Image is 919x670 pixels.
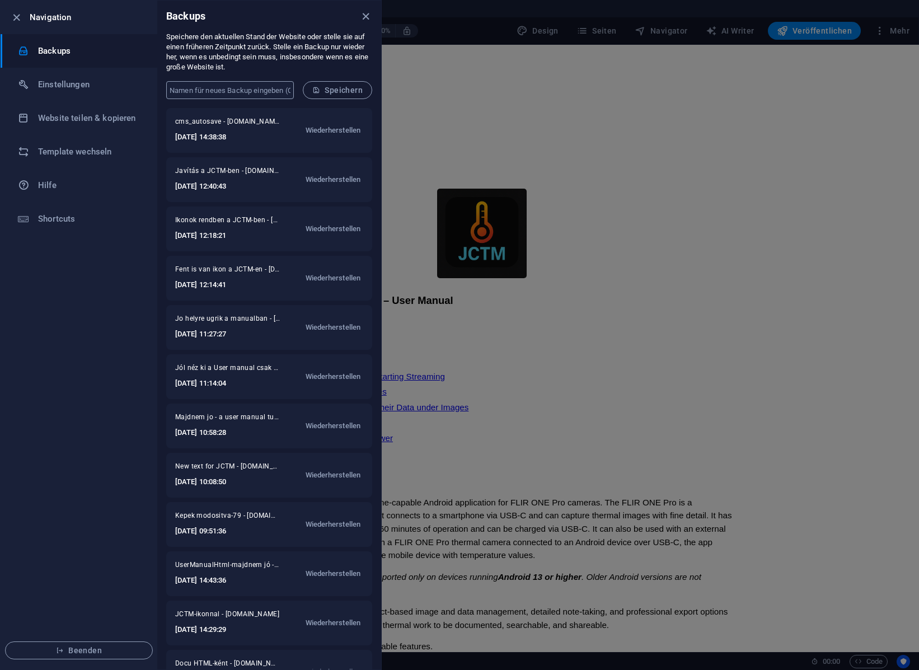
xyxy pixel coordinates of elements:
span: Wiederherstellen [306,616,361,630]
h6: [DATE] 14:38:38 [175,130,280,144]
button: Wiederherstellen [303,610,364,636]
h6: Backups [166,10,205,23]
h6: Website teilen & kopieren [38,111,142,125]
button: Wiederherstellen [303,215,364,242]
h6: [DATE] 14:29:29 [175,623,280,636]
span: Kepek modositva-79 - jc-technology.at [175,511,280,524]
span: Majdnem jo - a user manual tul nagy - jc-technology.at [175,413,280,426]
span: Wiederherstellen [306,173,361,186]
span: cms_autosave - [DOMAIN_NAME] [175,117,280,130]
button: Wiederherstellen [303,265,364,292]
span: Jo helyre ugrik a manualban - jc-technology.at [175,314,280,327]
h6: Einstellungen [38,78,142,91]
input: Namen für neues Backup eingeben (Optional) [166,81,294,99]
span: Speichern [312,86,363,95]
button: Wiederherstellen [303,511,364,538]
span: Wiederherstellen [306,370,361,383]
button: Wiederherstellen [303,166,364,193]
h6: [DATE] 12:18:21 [175,229,280,242]
h6: Hilfe [38,179,142,192]
h6: [DATE] 09:51:36 [175,524,280,538]
button: Wiederherstellen [303,314,364,341]
span: Wiederherstellen [306,518,361,531]
span: Wiederherstellen [306,222,361,236]
span: Wiederherstellen [306,419,361,433]
button: close [359,10,372,23]
h6: [DATE] 14:43:36 [175,574,280,587]
h6: [DATE] 11:27:27 [175,327,280,341]
h6: Backups [38,44,142,58]
span: Wiederherstellen [306,321,361,334]
h6: Shortcuts [38,212,142,226]
button: Wiederherstellen [303,560,364,587]
h6: [DATE] 11:14:04 [175,377,280,390]
span: Fent is van ikon a JCTM-en - jc-technology.at [175,265,280,278]
button: Beenden [5,641,153,659]
button: Wiederherstellen [303,413,364,439]
h6: Navigation [30,11,148,24]
h6: Template wechseln [38,145,142,158]
button: Wiederherstellen [303,363,364,390]
p: Speichere den aktuellen Stand der Website oder stelle sie auf einen früheren Zeitpunkt zurück. St... [166,32,372,72]
span: Wiederherstellen [306,468,361,482]
span: Beenden [15,646,143,655]
span: New text for JCTM - jc-technology.at [175,462,280,475]
span: JCTM-ikonnal - [DOMAIN_NAME] [175,610,280,623]
h6: [DATE] 10:58:28 [175,426,280,439]
span: Wiederherstellen [306,124,361,137]
button: Speichern [303,81,372,99]
span: Jól néz ki a User manual csak rossz helyre ugrik - jc-technology.at [175,363,280,377]
span: Javítás a JCTM-ben - jc-technology.at [175,166,280,180]
button: Wiederherstellen [303,462,364,489]
h6: [DATE] 10:08:50 [175,475,280,489]
span: UserManualHtml-majdnem jó - jc-technology.at [175,560,280,574]
h6: [DATE] 12:40:43 [175,180,280,193]
span: Ikonok rendben a JCTM-ben - jc-technology.at [175,215,280,229]
a: Hilfe [1,168,157,202]
span: Wiederherstellen [306,567,361,580]
button: Wiederherstellen [303,117,364,144]
span: Wiederherstellen [306,271,361,285]
h6: [DATE] 12:14:41 [175,278,280,292]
